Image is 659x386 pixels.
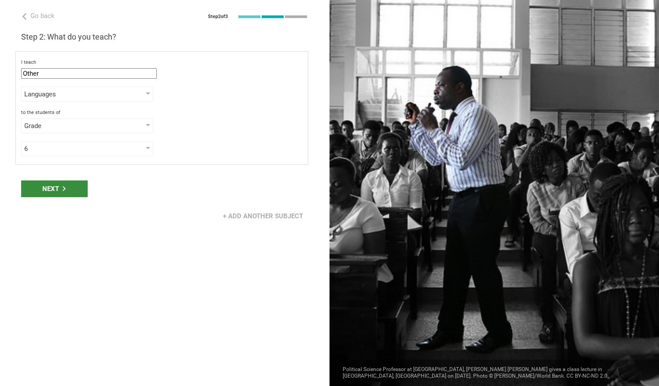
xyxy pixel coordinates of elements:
div: Political Science Professor at [GEOGRAPHIC_DATA], [PERSON_NAME] [PERSON_NAME] gives a class lectu... [329,360,659,386]
input: subject or discipline [21,68,157,79]
h3: Step 2: What do you teach? [21,32,308,42]
div: Step 2 of 3 [208,14,228,20]
div: 6 [24,144,125,153]
div: Next [21,180,88,197]
div: Languages [24,90,125,99]
div: Grade [24,121,125,130]
div: + Add another subject [218,208,308,224]
span: Go back [30,12,55,20]
div: to the students of [21,110,303,116]
div: I teach [21,59,303,66]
